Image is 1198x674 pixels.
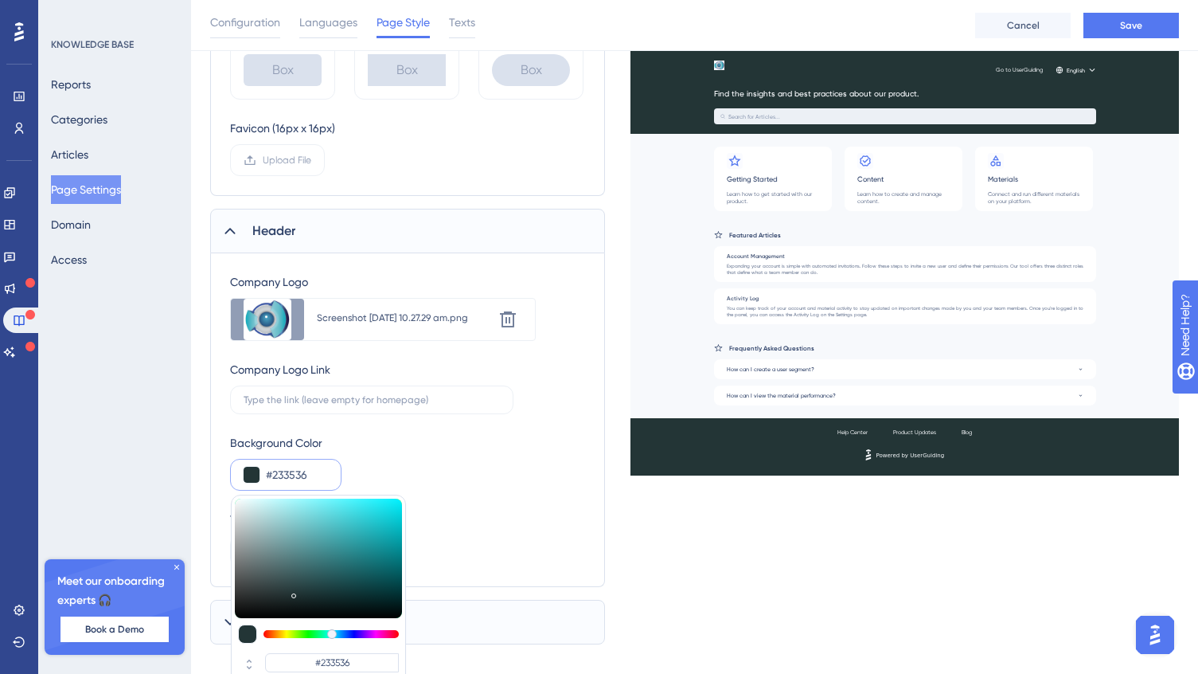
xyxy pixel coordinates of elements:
[230,433,341,453] div: Background Color
[60,617,169,642] button: Book a Demo
[51,210,91,239] button: Domain
[230,360,330,379] div: Company Logo Link
[51,105,107,134] button: Categories
[492,54,570,86] div: Box
[51,245,87,274] button: Access
[51,38,134,51] div: KNOWLEDGE BASE
[377,13,430,32] span: Page Style
[263,154,311,167] span: Upload File
[210,13,280,32] span: Configuration
[299,13,357,32] span: Languages
[1131,611,1179,659] iframe: UserGuiding AI Assistant Launcher
[37,4,100,23] span: Need Help?
[317,312,492,324] div: Screenshot [DATE] 10.27.29 am.png
[230,272,536,292] div: Company Logo
[244,394,500,406] input: Type the link (leave empty for homepage)
[1083,13,1179,38] button: Save
[252,221,295,241] span: Header
[51,140,88,169] button: Articles
[244,299,291,340] img: file-1760138873237.png
[244,54,322,86] div: Box
[51,70,91,99] button: Reports
[230,510,341,529] div: Text Color
[1120,19,1142,32] span: Save
[57,572,172,610] span: Meet our onboarding experts 🎧
[85,623,144,636] span: Book a Demo
[449,13,475,32] span: Texts
[1007,19,1040,32] span: Cancel
[51,175,121,204] button: Page Settings
[975,13,1071,38] button: Cancel
[368,54,446,86] div: Box
[230,119,335,138] div: Favicon (16px x 16px)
